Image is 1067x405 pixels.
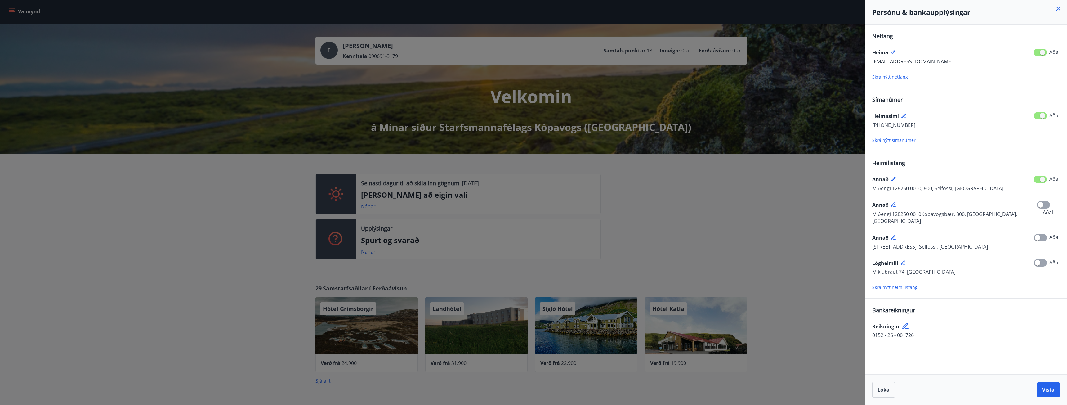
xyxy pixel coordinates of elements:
[872,323,900,330] span: Reikningur
[872,268,956,275] span: Miklubraut 74, [GEOGRAPHIC_DATA]
[872,382,895,398] button: Loka
[872,74,908,80] span: Skrá nýtt netfang
[872,306,915,314] span: Bankareikningur
[872,49,888,56] span: Heima
[872,211,1040,224] span: Miðengi 128250 0010Kópavogsbær, 800, [GEOGRAPHIC_DATA], [GEOGRAPHIC_DATA]
[872,96,903,103] span: Símanúmer
[872,185,1003,192] span: Miðengi 128250 0010, 800, Selfossi, [GEOGRAPHIC_DATA]
[872,113,899,119] span: Heimasími
[872,159,905,167] span: Heimilisfang
[1037,382,1060,397] button: Vista
[1043,209,1053,216] span: Aðal
[872,58,953,65] span: [EMAIL_ADDRESS][DOMAIN_NAME]
[872,234,889,241] span: Annað
[1049,48,1060,55] span: Aðal
[872,201,889,208] span: Annað
[1049,259,1060,266] span: Aðal
[872,176,889,183] span: Annað
[872,284,917,290] span: Skrá nýtt heimilisfang
[1042,386,1055,393] span: Vista
[872,260,898,267] span: Lögheimili
[1049,175,1060,182] span: Aðal
[872,32,893,40] span: Netfang
[872,243,988,250] span: [STREET_ADDRESS], Selfossi, [GEOGRAPHIC_DATA]
[872,122,915,128] span: [PHONE_NUMBER]
[872,7,1060,17] h4: Persónu & bankaupplýsingar
[1049,112,1060,119] span: Aðal
[1049,234,1060,241] span: Aðal
[877,386,890,393] span: Loka
[872,137,916,143] span: Skrá nýtt símanúmer
[872,332,914,339] span: 0152 - 26 - 001726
